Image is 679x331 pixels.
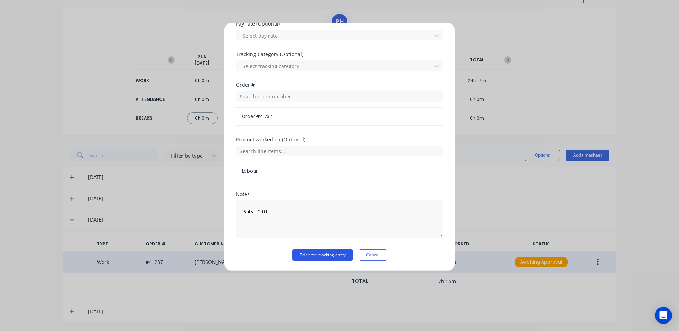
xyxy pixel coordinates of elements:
[236,137,443,142] div: Product worked on (Optional)
[236,146,443,156] input: Search line items...
[236,21,443,26] div: Pay rate (Optional)
[242,113,437,120] span: Order # 41237
[236,192,443,197] div: Notes
[236,82,443,87] div: Order #
[236,52,443,57] div: Tracking Category (Optional)
[242,168,437,174] span: Labour
[655,307,672,324] div: Open Intercom Messenger
[236,200,443,238] textarea: 6.45 - 2.01
[292,249,353,261] button: Edit time tracking entry
[236,91,443,102] input: Search order number...
[359,249,387,261] button: Cancel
